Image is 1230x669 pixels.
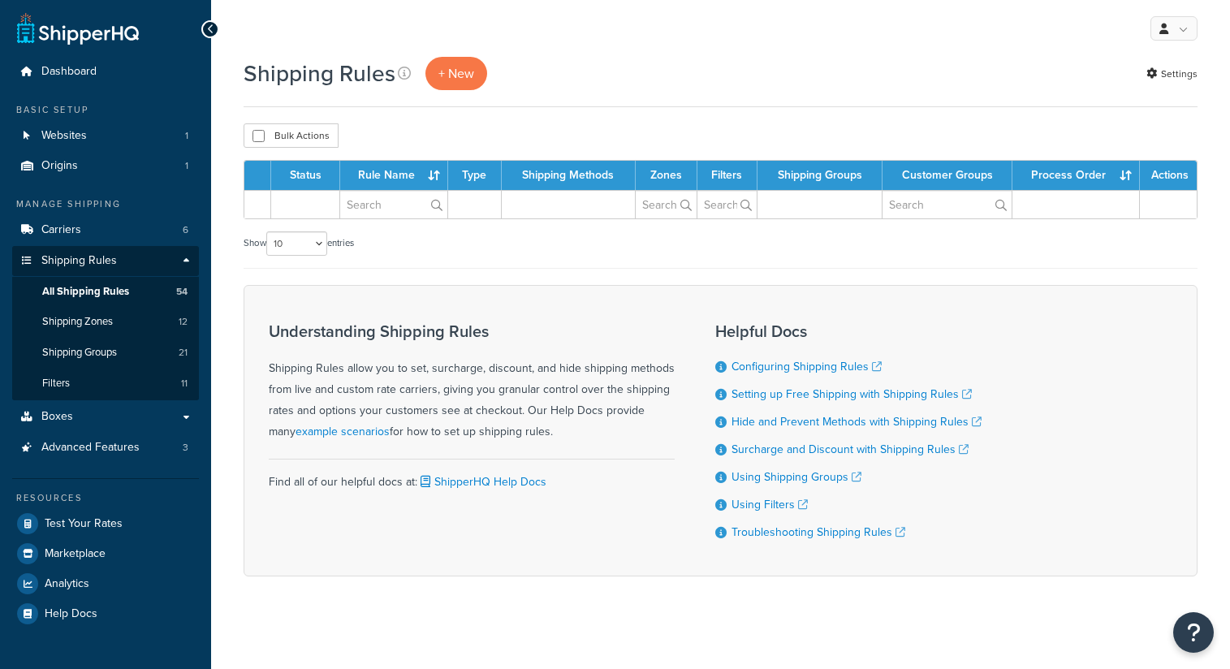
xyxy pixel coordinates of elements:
[1173,612,1214,653] button: Open Resource Center
[732,413,982,430] a: Hide and Prevent Methods with Shipping Rules
[732,358,882,375] a: Configuring Shipping Rules
[12,569,199,598] a: Analytics
[269,459,675,493] div: Find all of our helpful docs at:
[12,103,199,117] div: Basic Setup
[12,402,199,432] a: Boxes
[12,307,199,337] a: Shipping Zones 12
[41,159,78,173] span: Origins
[12,215,199,245] a: Carriers 6
[12,246,199,400] li: Shipping Rules
[12,338,199,368] a: Shipping Groups 21
[12,369,199,399] li: Filters
[12,307,199,337] li: Shipping Zones
[12,369,199,399] a: Filters 11
[244,123,339,148] button: Bulk Actions
[12,338,199,368] li: Shipping Groups
[41,65,97,79] span: Dashboard
[41,254,117,268] span: Shipping Rules
[502,161,636,190] th: Shipping Methods
[12,121,199,151] a: Websites 1
[41,223,81,237] span: Carriers
[45,517,123,531] span: Test Your Rates
[176,285,188,299] span: 54
[42,315,113,329] span: Shipping Zones
[42,346,117,360] span: Shipping Groups
[41,410,73,424] span: Boxes
[12,433,199,463] li: Advanced Features
[12,121,199,151] li: Websites
[271,161,340,190] th: Status
[183,223,188,237] span: 6
[244,231,354,256] label: Show entries
[340,161,448,190] th: Rule Name
[757,161,883,190] th: Shipping Groups
[1012,161,1140,190] th: Process Order
[266,231,327,256] select: Showentries
[179,346,188,360] span: 21
[1146,63,1198,85] a: Settings
[883,161,1012,190] th: Customer Groups
[17,12,139,45] a: ShipperHQ Home
[42,285,129,299] span: All Shipping Rules
[12,277,199,307] li: All Shipping Rules
[269,322,675,442] div: Shipping Rules allow you to set, surcharge, discount, and hide shipping methods from live and cus...
[883,191,1012,218] input: Search
[732,496,808,513] a: Using Filters
[181,377,188,391] span: 11
[296,423,390,440] a: example scenarios
[183,441,188,455] span: 3
[732,468,861,486] a: Using Shipping Groups
[41,441,140,455] span: Advanced Features
[45,577,89,591] span: Analytics
[697,191,757,218] input: Search
[12,151,199,181] a: Origins 1
[12,433,199,463] a: Advanced Features 3
[179,315,188,329] span: 12
[41,129,87,143] span: Websites
[697,161,758,190] th: Filters
[1140,161,1197,190] th: Actions
[45,547,106,561] span: Marketplace
[425,57,487,90] p: + New
[636,161,697,190] th: Zones
[715,322,982,340] h3: Helpful Docs
[12,539,199,568] a: Marketplace
[12,246,199,276] a: Shipping Rules
[12,57,199,87] a: Dashboard
[42,377,70,391] span: Filters
[732,386,972,403] a: Setting up Free Shipping with Shipping Rules
[12,215,199,245] li: Carriers
[448,161,502,190] th: Type
[340,191,447,218] input: Search
[269,322,675,340] h3: Understanding Shipping Rules
[12,491,199,505] div: Resources
[636,191,697,218] input: Search
[12,277,199,307] a: All Shipping Rules 54
[185,159,188,173] span: 1
[12,599,199,628] a: Help Docs
[732,441,969,458] a: Surcharge and Discount with Shipping Rules
[185,129,188,143] span: 1
[12,197,199,211] div: Manage Shipping
[244,58,395,89] h1: Shipping Rules
[12,151,199,181] li: Origins
[45,607,97,621] span: Help Docs
[417,473,546,490] a: ShipperHQ Help Docs
[732,524,905,541] a: Troubleshooting Shipping Rules
[12,509,199,538] a: Test Your Rates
